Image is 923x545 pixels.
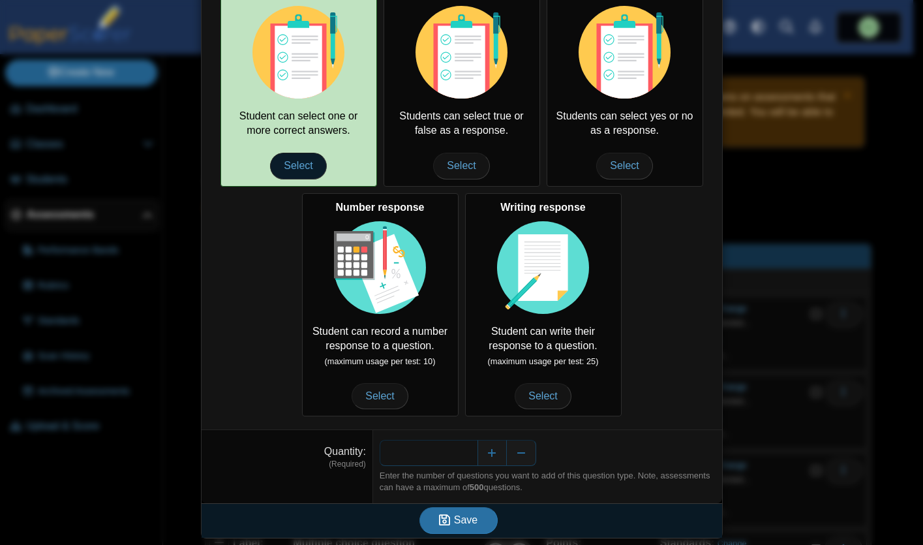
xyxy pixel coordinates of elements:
button: Save [419,507,498,533]
span: Select [515,383,571,409]
img: item-type-writing-response.svg [497,221,590,314]
img: item-type-number-response.svg [334,221,427,314]
b: Number response [335,202,424,213]
img: item-type-multiple-choice.svg [579,6,671,99]
b: Writing response [500,202,585,213]
small: (maximum usage per test: 25) [488,356,599,366]
button: Increase [477,440,507,466]
span: Save [454,514,477,525]
div: Student can record a number response to a question. [302,193,459,416]
img: item-type-multiple-choice.svg [416,6,508,99]
label: Quantity [324,446,366,457]
dfn: (Required) [208,459,366,470]
div: Enter the number of questions you want to add of this question type. Note, assessments can have a... [380,470,716,493]
span: Select [433,153,489,179]
span: Select [270,153,326,179]
b: 500 [470,482,484,492]
small: (maximum usage per test: 10) [325,356,436,366]
div: Student can write their response to a question. [465,193,622,416]
span: Select [352,383,408,409]
img: item-type-multiple-choice.svg [252,6,345,99]
button: Decrease [507,440,536,466]
span: Select [596,153,652,179]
